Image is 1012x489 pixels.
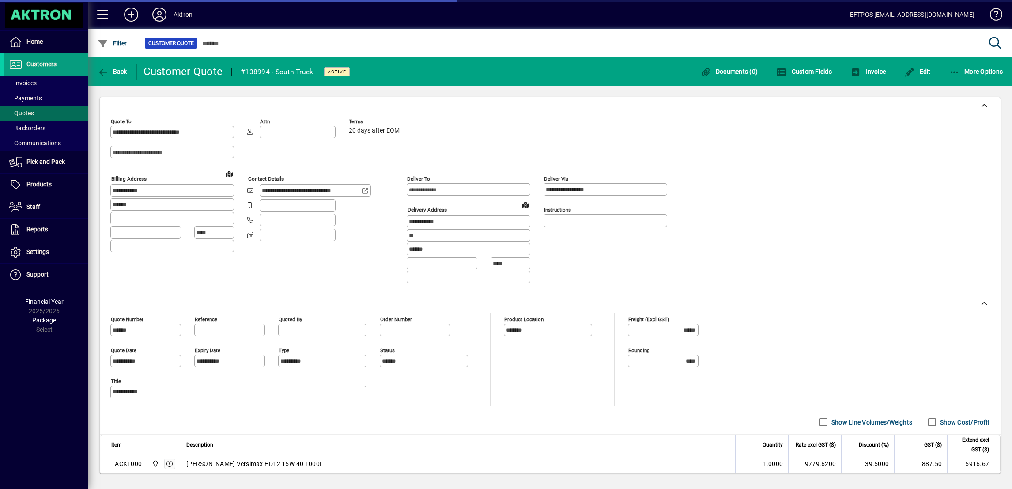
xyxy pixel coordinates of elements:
[628,316,669,322] mat-label: Freight (excl GST)
[947,64,1005,80] button: More Options
[260,118,270,125] mat-label: Attn
[26,203,40,210] span: Staff
[4,241,88,263] a: Settings
[4,264,88,286] a: Support
[628,347,649,353] mat-label: Rounding
[4,174,88,196] a: Products
[328,69,346,75] span: Active
[26,271,49,278] span: Support
[241,65,313,79] div: #138994 - South Truck
[195,347,220,353] mat-label: Expiry date
[848,64,888,80] button: Invoice
[25,298,64,305] span: Financial Year
[186,440,213,450] span: Description
[4,196,88,218] a: Staff
[4,91,88,106] a: Payments
[4,106,88,121] a: Quotes
[902,64,933,80] button: Edit
[26,248,49,255] span: Settings
[111,316,143,322] mat-label: Quote number
[98,40,127,47] span: Filter
[774,64,834,80] button: Custom Fields
[88,64,137,80] app-page-header-button: Back
[26,158,65,165] span: Pick and Pack
[4,151,88,173] a: Pick and Pack
[763,440,783,450] span: Quantity
[95,64,129,80] button: Back
[518,197,532,212] a: View on map
[186,459,323,468] span: [PERSON_NAME] Versimax HD12 15W-40 1000L
[9,110,34,117] span: Quotes
[544,176,568,182] mat-label: Deliver via
[349,127,400,134] span: 20 days after EOM
[841,455,894,473] td: 39.5000
[924,440,942,450] span: GST ($)
[9,95,42,102] span: Payments
[794,459,836,468] div: 9779.6200
[9,125,45,132] span: Backorders
[949,68,1003,75] span: More Options
[796,440,836,450] span: Rate excl GST ($)
[26,181,52,188] span: Products
[776,68,832,75] span: Custom Fields
[111,459,142,468] div: 1ACK1000
[763,459,783,468] span: 1.0000
[111,118,132,125] mat-label: Quote To
[904,68,931,75] span: Edit
[143,64,223,79] div: Customer Quote
[850,8,974,22] div: EFTPOS [EMAIL_ADDRESS][DOMAIN_NAME]
[698,64,760,80] button: Documents (0)
[95,35,129,51] button: Filter
[830,418,912,427] label: Show Line Volumes/Weights
[4,121,88,136] a: Backorders
[26,61,57,68] span: Customers
[700,68,758,75] span: Documents (0)
[26,226,48,233] span: Reports
[983,2,1001,30] a: Knowledge Base
[222,167,236,181] a: View on map
[111,440,122,450] span: Item
[148,39,194,48] span: Customer Quote
[174,8,193,22] div: Aktron
[195,316,217,322] mat-label: Reference
[380,316,412,322] mat-label: Order number
[111,347,136,353] mat-label: Quote date
[349,119,402,125] span: Terms
[111,378,121,384] mat-label: Title
[4,31,88,53] a: Home
[947,455,1000,473] td: 5916.67
[4,219,88,241] a: Reports
[279,347,289,353] mat-label: Type
[380,347,395,353] mat-label: Status
[850,68,886,75] span: Invoice
[4,76,88,91] a: Invoices
[504,316,544,322] mat-label: Product location
[953,435,989,455] span: Extend excl GST ($)
[938,418,989,427] label: Show Cost/Profit
[9,140,61,147] span: Communications
[98,68,127,75] span: Back
[117,7,145,23] button: Add
[407,176,430,182] mat-label: Deliver To
[145,7,174,23] button: Profile
[32,317,56,324] span: Package
[544,207,571,213] mat-label: Instructions
[859,440,889,450] span: Discount (%)
[279,316,302,322] mat-label: Quoted by
[9,80,37,87] span: Invoices
[150,459,160,469] span: Central
[26,38,43,45] span: Home
[894,455,947,473] td: 887.50
[4,136,88,151] a: Communications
